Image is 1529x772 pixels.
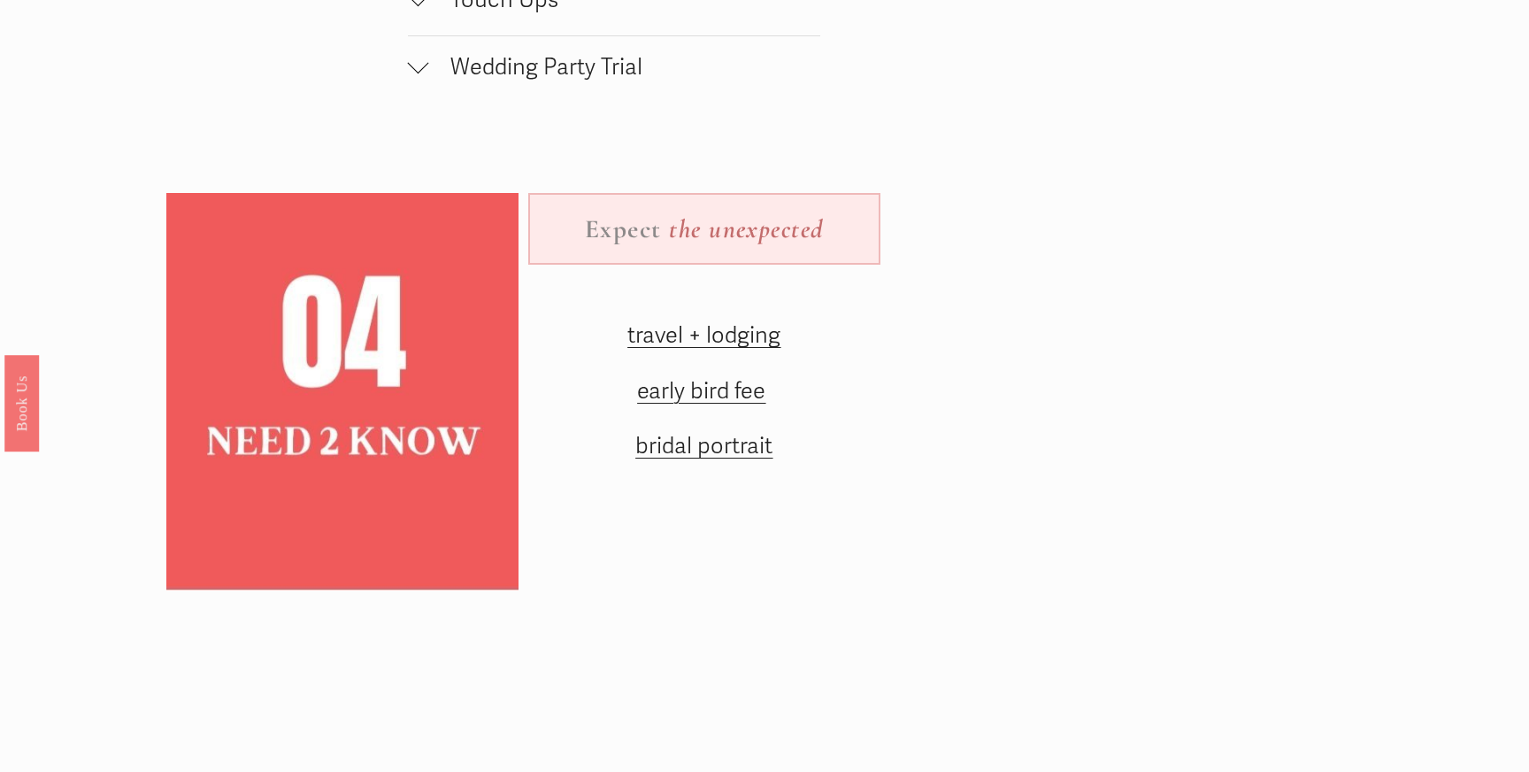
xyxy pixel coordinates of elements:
[4,355,39,452] a: Book Us
[429,53,820,81] span: Wedding Party Trial
[637,377,765,405] a: early bird fee
[669,213,823,244] em: the unexpected
[627,321,780,349] a: travel + lodging
[408,36,820,103] button: Wedding Party Trial
[635,432,772,459] a: bridal portrait
[585,213,662,244] strong: Expect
